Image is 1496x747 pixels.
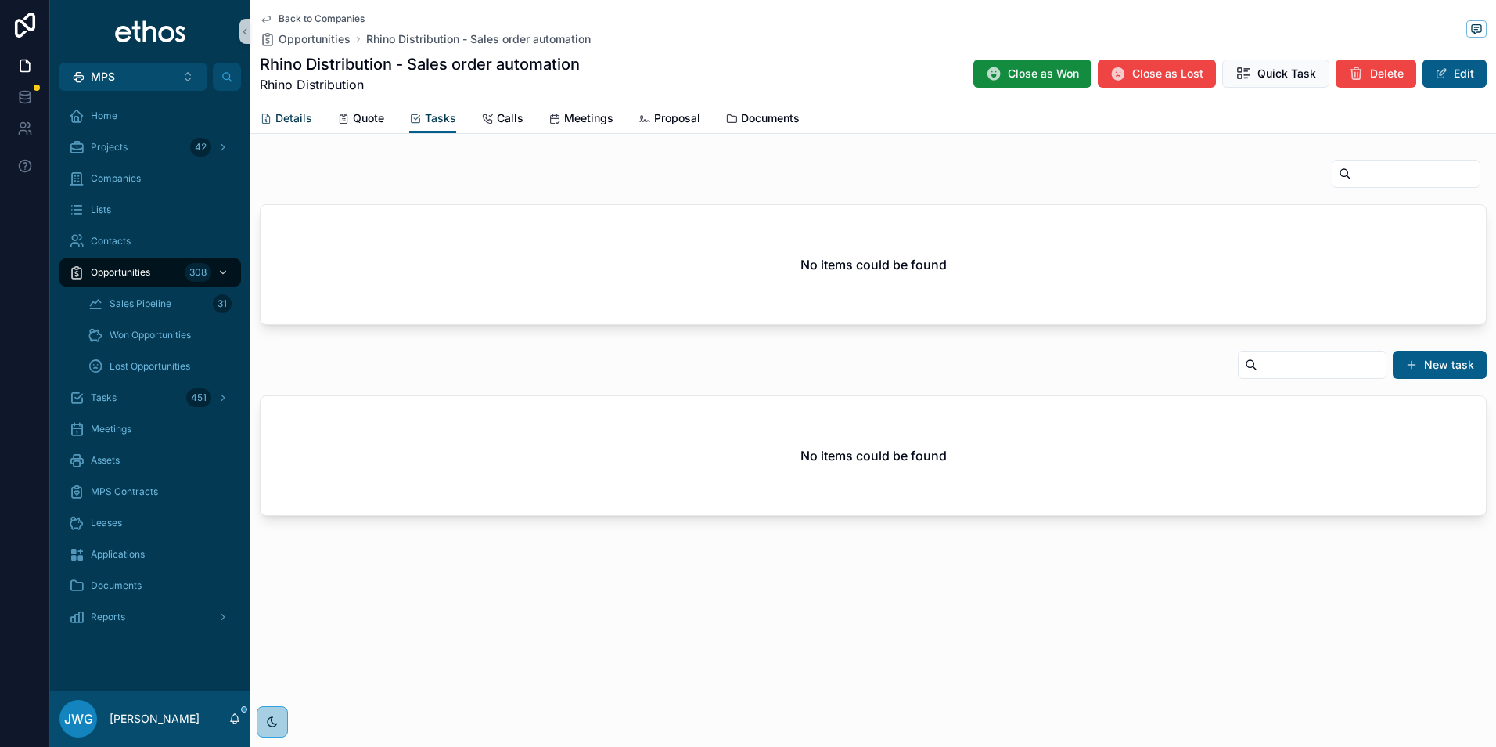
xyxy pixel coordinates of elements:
a: Leases [59,509,241,537]
a: Applications [59,540,241,568]
span: MPS [91,69,115,85]
span: Documents [91,579,142,592]
a: Contacts [59,227,241,255]
a: Sales Pipeline31 [78,290,241,318]
span: Quick Task [1257,66,1316,81]
span: Assets [91,454,120,467]
a: Assets [59,446,241,475]
span: Rhino Distribution [260,75,580,94]
span: Meetings [564,110,613,126]
span: Delete [1370,66,1404,81]
a: Proposal [638,104,700,135]
button: New task [1393,351,1487,379]
a: Tasks451 [59,384,241,412]
button: Select Button [59,63,207,91]
a: Back to Companies [260,13,365,25]
button: Close as Lost [1098,60,1216,88]
button: Delete [1336,60,1416,88]
a: Documents [725,104,800,135]
span: MPS Contracts [91,485,158,498]
div: 451 [186,388,211,407]
a: Opportunities308 [59,258,241,287]
h1: Rhino Distribution - Sales order automation [260,53,580,75]
span: Lists [91,204,111,216]
a: Opportunities [260,31,351,47]
span: Details [275,110,312,126]
a: Quote [337,104,384,135]
span: Calls [497,110,523,126]
h2: No items could be found [800,255,947,274]
a: Won Opportunities [78,321,241,349]
span: Home [91,110,117,122]
span: Proposal [654,110,700,126]
div: 308 [185,263,211,282]
span: Quote [353,110,384,126]
a: MPS Contracts [59,478,241,506]
img: App logo [114,19,187,44]
a: Documents [59,572,241,600]
span: Applications [91,548,145,561]
a: Calls [481,104,523,135]
button: Edit [1422,60,1487,88]
a: Lost Opportunities [78,352,241,381]
a: Rhino Distribution - Sales order automation [366,31,591,47]
a: Home [59,102,241,130]
a: Details [260,104,312,135]
span: Won Opportunities [110,329,191,341]
span: Close as Lost [1132,66,1203,81]
span: Sales Pipeline [110,298,171,310]
span: Reports [91,611,125,623]
span: Lost Opportunities [110,360,190,373]
a: Companies [59,164,241,193]
p: [PERSON_NAME] [110,711,200,727]
button: Quick Task [1222,60,1329,88]
a: Meetings [59,415,241,443]
span: Leases [91,517,122,529]
div: scrollable content [50,91,250,651]
span: Back to Companies [279,13,365,25]
h2: No items could be found [800,446,947,465]
a: Tasks [409,104,456,134]
span: Tasks [425,110,456,126]
span: Opportunities [279,31,351,47]
span: Close as Won [1008,66,1079,81]
span: Tasks [91,392,117,404]
a: Lists [59,196,241,224]
a: Meetings [548,104,613,135]
span: JWG [64,709,93,728]
a: Reports [59,603,241,631]
span: Documents [741,110,800,126]
div: 42 [190,138,211,157]
span: Contacts [91,235,131,247]
span: Projects [91,141,128,153]
span: Meetings [91,423,131,435]
span: Opportunities [91,266,150,279]
button: Close as Won [973,60,1091,88]
a: Projects42 [59,133,241,161]
div: 31 [213,294,232,313]
span: Companies [91,172,141,185]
